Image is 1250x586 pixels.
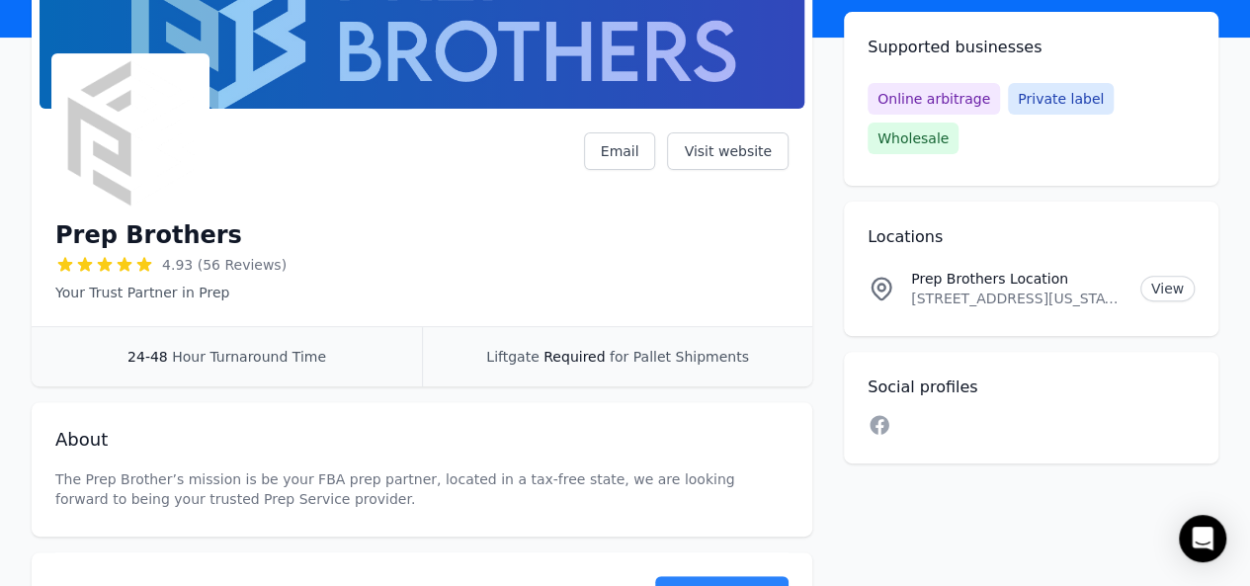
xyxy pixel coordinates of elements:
[172,349,326,365] span: Hour Turnaround Time
[55,283,287,302] p: Your Trust Partner in Prep
[55,57,206,208] img: Prep Brothers
[868,225,1195,249] h2: Locations
[127,349,168,365] span: 24-48
[486,349,539,365] span: Liftgate
[868,123,958,154] span: Wholesale
[55,219,242,251] h1: Prep Brothers
[1140,276,1195,301] a: View
[868,36,1195,59] h2: Supported businesses
[1179,515,1226,562] div: Open Intercom Messenger
[55,426,789,454] h2: About
[55,469,789,509] p: The Prep Brother’s mission is be your FBA prep partner, located in a tax-free state, we are looki...
[584,132,656,170] a: Email
[667,132,789,170] a: Visit website
[868,83,1000,115] span: Online arbitrage
[610,349,749,365] span: for Pallet Shipments
[868,376,1195,399] h2: Social profiles
[543,349,605,365] span: Required
[911,289,1125,308] p: [STREET_ADDRESS][US_STATE]
[1008,83,1114,115] span: Private label
[911,269,1125,289] p: Prep Brothers Location
[162,255,287,275] span: 4.93 (56 Reviews)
